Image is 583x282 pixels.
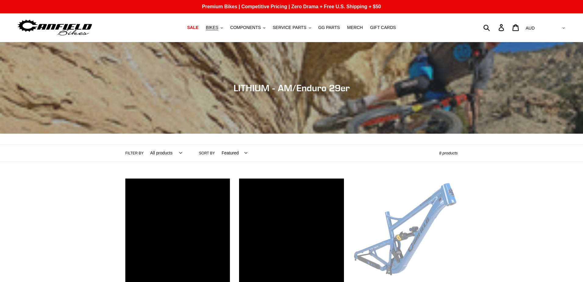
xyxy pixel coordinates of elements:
[230,25,261,30] span: COMPONENTS
[234,82,350,93] span: LITHIUM - AM/Enduro 29er
[318,25,340,30] span: GG PARTS
[439,151,458,155] span: 8 products
[347,25,363,30] span: MERCH
[370,25,396,30] span: GIFT CARDS
[206,25,218,30] span: BIKES
[17,18,93,37] img: Canfield Bikes
[367,23,399,32] a: GIFT CARDS
[227,23,268,32] button: COMPONENTS
[273,25,306,30] span: SERVICE PARTS
[344,23,366,32] a: MERCH
[487,21,502,34] input: Search
[203,23,226,32] button: BIKES
[270,23,314,32] button: SERVICE PARTS
[315,23,343,32] a: GG PARTS
[125,150,144,156] label: Filter by
[184,23,202,32] a: SALE
[199,150,215,156] label: Sort by
[187,25,199,30] span: SALE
